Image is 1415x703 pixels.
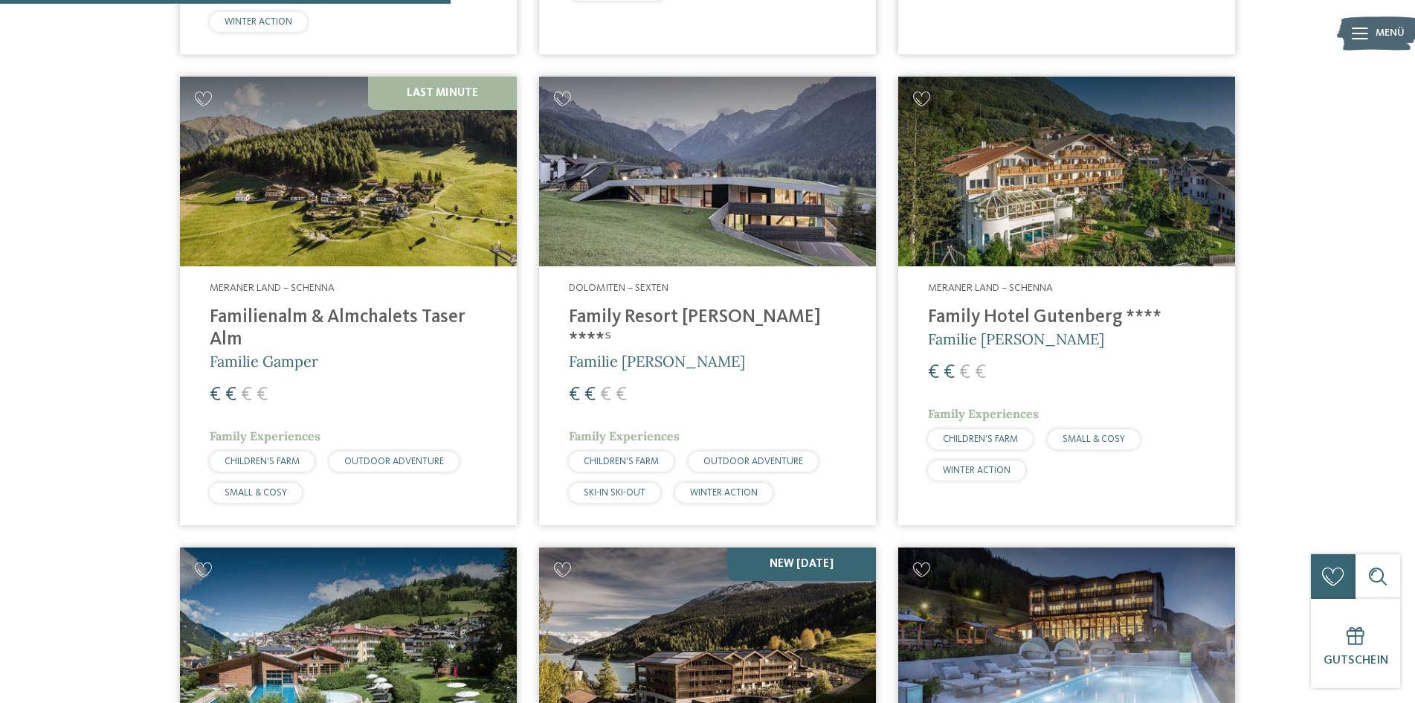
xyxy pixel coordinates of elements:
[569,428,680,443] span: Family Experiences
[898,77,1235,525] a: Familienhotels gesucht? Hier findet ihr die besten! Meraner Land – Schenna Family Hotel Gutenberg...
[703,457,803,466] span: OUTDOOR ADVENTURE
[344,457,444,466] span: OUTDOOR ADVENTURE
[1324,655,1388,667] span: Gutschein
[928,306,1205,329] h4: Family Hotel Gutenberg ****
[569,352,745,370] span: Familie [PERSON_NAME]
[944,363,955,382] span: €
[898,77,1235,266] img: Family Hotel Gutenberg ****
[225,457,300,466] span: CHILDREN’S FARM
[943,434,1018,444] span: CHILDREN’S FARM
[928,363,939,382] span: €
[539,77,876,266] img: Family Resort Rainer ****ˢ
[569,385,580,405] span: €
[225,488,287,498] span: SMALL & COSY
[569,283,668,293] span: Dolomiten – Sexten
[690,488,758,498] span: WINTER ACTION
[569,306,846,351] h4: Family Resort [PERSON_NAME] ****ˢ
[225,17,292,27] span: WINTER ACTION
[257,385,268,405] span: €
[210,306,487,351] h4: Familienalm & Almchalets Taser Alm
[180,77,517,266] img: Familienhotels gesucht? Hier findet ihr die besten!
[210,283,335,293] span: Meraner Land – Schenna
[539,77,876,525] a: Familienhotels gesucht? Hier findet ihr die besten! Dolomiten – Sexten Family Resort [PERSON_NAME...
[210,385,221,405] span: €
[943,466,1011,475] span: WINTER ACTION
[928,406,1039,421] span: Family Experiences
[225,385,236,405] span: €
[584,385,596,405] span: €
[241,385,252,405] span: €
[1311,599,1400,688] a: Gutschein
[616,385,627,405] span: €
[180,77,517,525] a: Familienhotels gesucht? Hier findet ihr die besten! Last Minute Meraner Land – Schenna Familienal...
[1063,434,1125,444] span: SMALL & COSY
[928,283,1053,293] span: Meraner Land – Schenna
[210,352,318,370] span: Familie Gamper
[210,428,320,443] span: Family Experiences
[584,488,645,498] span: SKI-IN SKI-OUT
[584,457,659,466] span: CHILDREN’S FARM
[928,330,1104,348] span: Familie [PERSON_NAME]
[975,363,986,382] span: €
[959,363,970,382] span: €
[600,385,611,405] span: €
